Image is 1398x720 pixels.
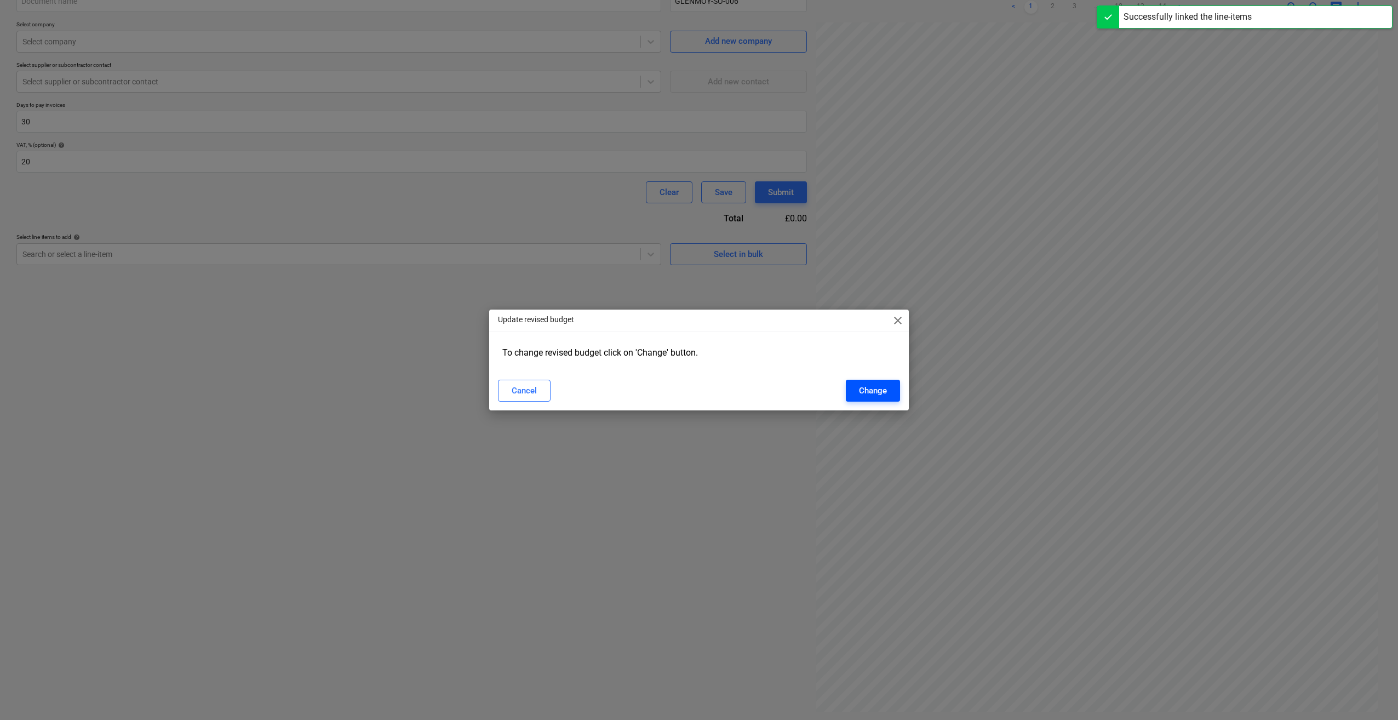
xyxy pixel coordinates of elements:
[498,314,574,325] p: Update revised budget
[498,343,900,362] div: To change revised budget click on 'Change' button.
[512,384,537,398] div: Cancel
[859,384,887,398] div: Change
[1124,10,1252,24] div: Successfully linked the line-items
[846,380,900,402] button: Change
[1343,667,1398,720] iframe: Chat Widget
[891,314,904,327] span: close
[498,380,551,402] button: Cancel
